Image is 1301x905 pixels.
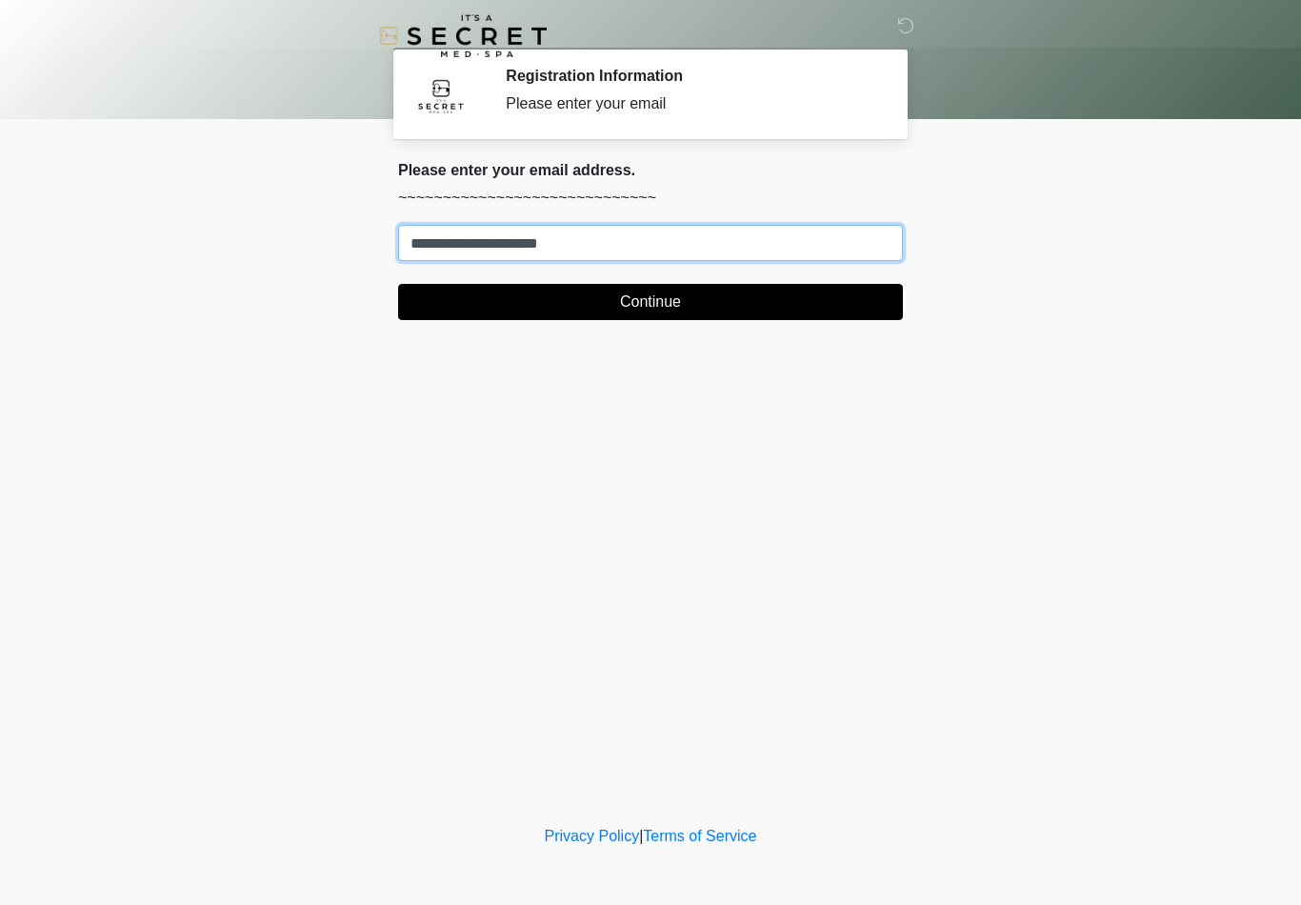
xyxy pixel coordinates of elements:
[545,828,640,844] a: Privacy Policy
[398,187,903,210] p: ~~~~~~~~~~~~~~~~~~~~~~~~~~~~~
[506,92,874,115] div: Please enter your email
[643,828,756,844] a: Terms of Service
[398,284,903,320] button: Continue
[379,14,547,57] img: It's A Secret Med Spa Logo
[639,828,643,844] a: |
[412,67,470,124] img: Agent Avatar
[506,67,874,85] h2: Registration Information
[398,161,903,179] h2: Please enter your email address.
